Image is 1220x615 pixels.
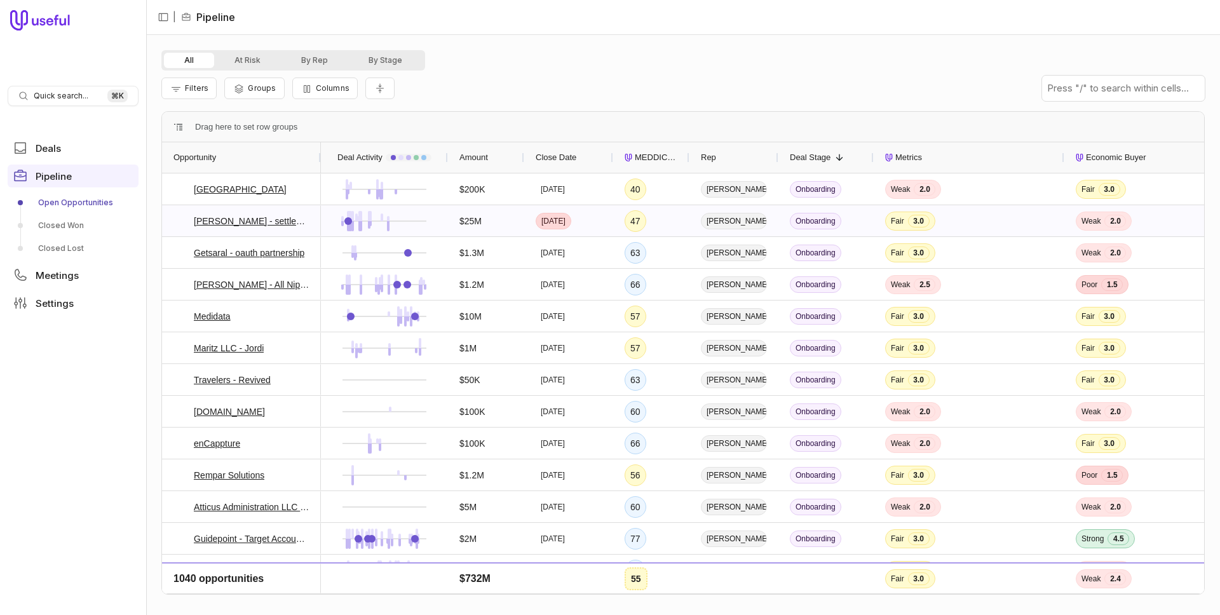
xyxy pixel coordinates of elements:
[36,271,79,280] span: Meetings
[337,150,383,165] span: Deal Activity
[36,299,74,308] span: Settings
[625,142,678,173] div: MEDDICC Score
[908,215,930,227] span: 3.0
[459,277,484,292] div: $1.2M
[1101,469,1123,482] span: 1.5
[790,594,841,611] span: Onboarding
[790,276,841,293] span: Onboarding
[908,310,930,323] span: 3.0
[1104,501,1126,513] span: 2.0
[1104,564,1126,577] span: 2.0
[194,182,287,197] a: [GEOGRAPHIC_DATA]
[630,404,640,419] div: 60
[790,531,841,547] span: Onboarding
[195,119,297,135] div: Row Groups
[281,53,348,68] button: By Rep
[790,499,841,515] span: Onboarding
[908,342,930,355] span: 3.0
[1104,215,1126,227] span: 2.0
[459,372,480,388] div: $50K
[536,150,576,165] span: Close Date
[36,144,61,153] span: Deals
[107,90,128,102] kbd: ⌘ K
[630,372,640,388] div: 63
[790,308,841,325] span: Onboarding
[8,193,139,259] div: Pipeline submenu
[181,10,235,25] li: Pipeline
[541,470,565,480] time: [DATE]
[541,311,565,321] time: [DATE]
[459,150,488,165] span: Amount
[635,150,678,165] span: MEDDICC Score
[459,531,477,546] div: $2M
[36,172,72,181] span: Pipeline
[541,407,565,417] time: [DATE]
[891,311,904,321] span: Fair
[1081,407,1101,417] span: Weak
[790,403,841,420] span: Onboarding
[790,467,841,483] span: Onboarding
[914,405,935,418] span: 2.0
[541,280,565,290] time: [DATE]
[194,468,264,483] a: Rempar Solutions
[1099,310,1120,323] span: 3.0
[701,594,767,611] span: [PERSON_NAME]
[630,182,640,197] div: 40
[790,181,841,198] span: Onboarding
[194,309,231,324] a: Medidata
[701,531,767,547] span: [PERSON_NAME]
[885,142,1053,173] div: Metrics
[908,374,930,386] span: 3.0
[790,372,841,388] span: Onboarding
[541,502,565,512] time: [DATE]
[1081,534,1104,544] span: Strong
[908,564,930,577] span: 3.0
[701,562,767,579] span: [PERSON_NAME]
[292,78,358,99] button: Columns
[891,534,904,544] span: Fair
[1104,247,1126,259] span: 2.0
[1081,280,1097,290] span: Poor
[1081,565,1101,576] span: Weak
[161,78,217,99] button: Filter Pipeline
[541,534,565,544] time: [DATE]
[891,216,904,226] span: Fair
[8,165,139,187] a: Pipeline
[630,309,640,324] div: 57
[790,150,830,165] span: Deal Stage
[194,277,309,292] a: [PERSON_NAME] - All Nippon Airways
[173,10,176,25] span: |
[914,183,935,196] span: 2.0
[459,245,484,260] div: $1.3M
[459,213,482,229] div: $25M
[8,292,139,314] a: Settings
[8,215,139,236] a: Closed Won
[541,565,565,576] time: [DATE]
[194,341,264,356] a: Maritz LLC - Jordi
[701,181,767,198] span: [PERSON_NAME]
[1042,76,1205,101] input: Press "/" to search within cells...
[908,247,930,259] span: 3.0
[459,563,485,578] div: $250K
[1081,184,1095,194] span: Fair
[365,78,395,100] button: Collapse all rows
[891,248,904,258] span: Fair
[541,375,565,385] time: [DATE]
[541,184,565,194] time: [DATE]
[908,532,930,545] span: 3.0
[891,565,904,576] span: Fair
[895,150,922,165] span: Metrics
[891,184,910,194] span: Weak
[194,531,309,546] a: Guidepoint - Target Account Deal
[8,137,139,159] a: Deals
[194,499,309,515] a: Atticus Administration LLC - Target Account Deal
[891,280,910,290] span: Weak
[630,499,640,515] div: 60
[891,407,910,417] span: Weak
[891,502,910,512] span: Weak
[248,83,276,93] span: Groups
[1081,438,1095,449] span: Fair
[701,308,767,325] span: [PERSON_NAME]
[316,83,349,93] span: Columns
[701,213,767,229] span: [PERSON_NAME]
